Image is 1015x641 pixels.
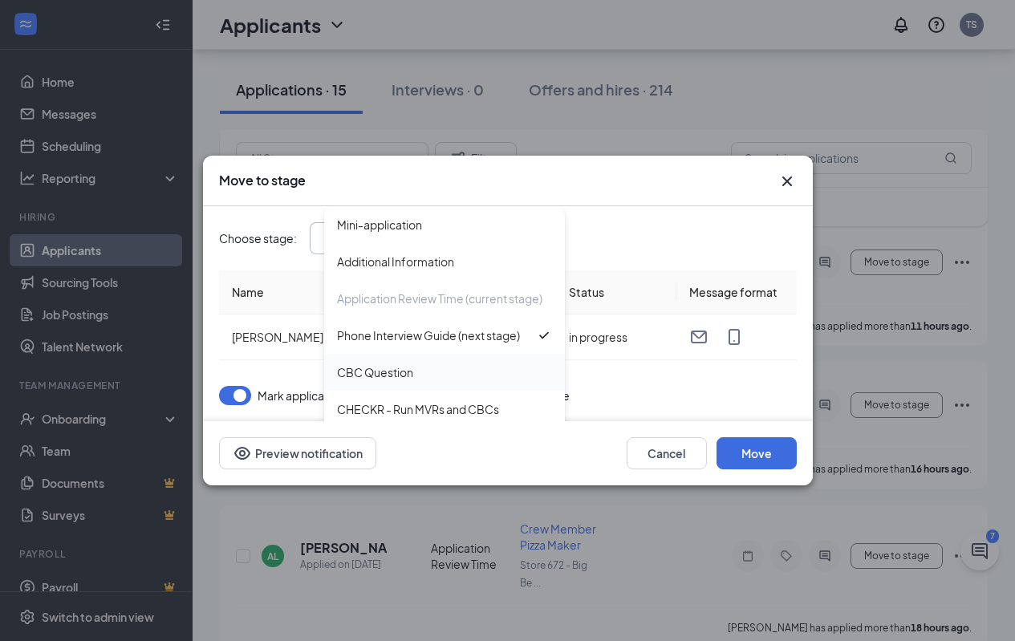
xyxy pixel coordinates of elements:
[337,327,520,344] div: Phone Interview Guide (next stage)
[777,172,797,191] button: Close
[689,327,708,347] svg: Email
[219,270,556,314] th: Name
[777,172,797,191] svg: Cross
[337,400,499,418] div: CHECKR - Run MVRs and CBCs
[627,437,707,469] button: Cancel
[337,216,422,233] div: Mini-application
[536,327,552,343] svg: Checkmark
[337,253,454,270] div: Additional Information
[556,270,676,314] th: Status
[337,363,413,381] div: CBC Question
[219,172,306,189] h3: Move to stage
[219,229,297,247] span: Choose stage :
[725,327,744,347] svg: MobileSms
[258,386,570,405] span: Mark applicant(s) as Completed for Application Review Time
[219,437,376,469] button: Preview notificationEye
[717,437,797,469] button: Move
[337,290,542,307] div: Application Review Time (current stage)
[556,314,676,360] td: in progress
[676,270,797,314] th: Message format
[232,330,323,344] span: [PERSON_NAME]
[233,444,252,463] svg: Eye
